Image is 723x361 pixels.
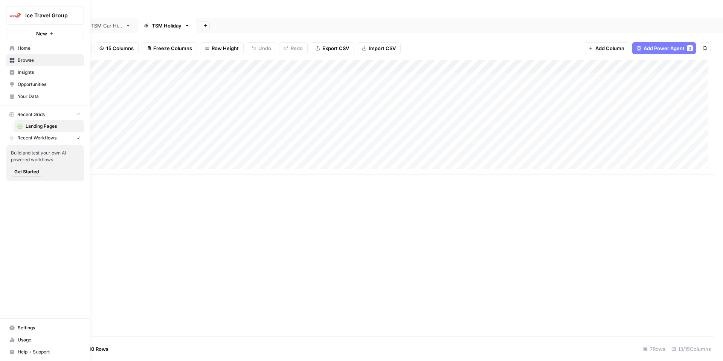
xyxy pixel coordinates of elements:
button: Row Height [200,42,244,54]
img: Ice Travel Group Logo [9,9,22,22]
span: Redo [291,44,303,52]
button: Add Power Agent3 [632,42,696,54]
a: TSM Car Hire [76,18,137,33]
span: Freeze Columns [153,44,192,52]
span: New [36,30,47,37]
button: Recent Workflows [6,132,84,144]
span: Ice Travel Group [25,12,71,19]
span: Settings [18,324,81,331]
button: Recent Grids [6,109,84,120]
a: Landing Pages [14,120,84,132]
span: Recent Workflows [17,135,56,141]
a: Browse [6,54,84,66]
div: 13/15 Columns [668,343,714,355]
button: Help + Support [6,346,84,358]
a: Home [6,42,84,54]
span: 15 Columns [106,44,134,52]
span: Import CSV [369,44,396,52]
span: Undo [258,44,271,52]
div: TSM Car Hire [91,22,122,29]
span: Add 10 Rows [78,345,108,353]
button: Freeze Columns [142,42,197,54]
div: 7 Rows [640,343,668,355]
a: Your Data [6,90,84,102]
span: 3 [689,45,691,51]
button: Add Column [584,42,629,54]
button: Import CSV [357,42,401,54]
button: Export CSV [311,42,354,54]
div: TSM Holiday [152,22,182,29]
a: Settings [6,322,84,334]
span: Usage [18,337,81,343]
div: 3 [687,45,693,51]
a: Usage [6,334,84,346]
span: Build and test your own AI powered workflows [11,150,79,163]
span: Landing Pages [26,123,81,130]
span: Add Power Agent [644,44,685,52]
button: Undo [247,42,276,54]
span: Home [18,45,81,52]
span: Browse [18,57,81,64]
button: 15 Columns [95,42,139,54]
a: Insights [6,66,84,78]
a: Opportunities [6,78,84,90]
span: Recent Grids [17,111,45,118]
button: New [6,28,84,39]
span: Export CSV [322,44,349,52]
span: Get Started [14,168,39,175]
a: TSM Holiday [137,18,196,33]
span: Your Data [18,93,81,100]
span: Add Column [595,44,624,52]
span: Row Height [212,44,239,52]
button: Workspace: Ice Travel Group [6,6,84,25]
span: Opportunities [18,81,81,88]
span: Help + Support [18,349,81,355]
button: Get Started [11,167,42,177]
span: Insights [18,69,81,76]
button: Redo [279,42,308,54]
